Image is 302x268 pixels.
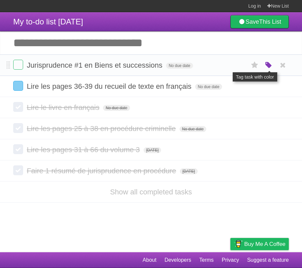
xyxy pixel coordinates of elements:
[199,254,214,266] a: Terms
[27,167,178,175] span: Faire 1 résumé de jurisprudence en procédure
[27,82,193,90] span: Lire les pages 36-39 du recueil de texte en français
[13,60,23,70] label: Done
[222,254,239,266] a: Privacy
[27,124,177,133] span: Lire les pages 25 à 38 en procédure criminelle
[244,238,285,250] span: Buy me a coffee
[247,254,289,266] a: Suggest a feature
[180,168,198,174] span: [DATE]
[164,254,191,266] a: Developers
[195,84,222,90] span: No due date
[144,147,161,153] span: [DATE]
[27,61,164,69] span: Jurisprudence #1 en Biens et successions
[27,146,141,154] span: Lire les pages 31 à 66 du volume 3
[13,81,23,91] label: Done
[110,188,192,196] a: Show all completed tasks
[166,63,193,69] span: No due date
[13,123,23,133] label: Done
[234,238,243,250] img: Buy me a coffee
[103,105,130,111] span: No due date
[230,15,289,28] a: SaveThis List
[13,17,83,26] span: My to-do list [DATE]
[230,238,289,250] a: Buy me a coffee
[249,60,261,71] label: Star task
[13,165,23,175] label: Done
[143,254,156,266] a: About
[259,18,281,25] b: This List
[13,144,23,154] label: Done
[13,102,23,112] label: Done
[180,126,206,132] span: No due date
[27,103,101,112] span: Lire le livre en français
